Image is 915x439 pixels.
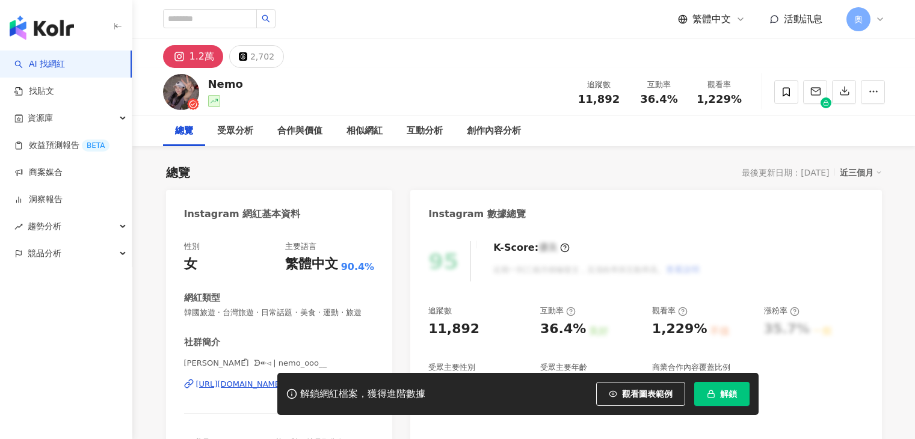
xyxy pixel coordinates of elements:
[652,305,688,316] div: 觀看率
[636,79,682,91] div: 互動率
[692,13,731,26] span: 繁體中文
[208,76,243,91] div: Nemo
[784,13,822,25] span: 活動訊息
[14,223,23,231] span: rise
[428,207,526,221] div: Instagram 數據總覽
[720,389,737,399] span: 解鎖
[189,48,214,65] div: 1.2萬
[652,362,730,373] div: 商業合作內容覆蓋比例
[493,241,570,254] div: K-Score :
[622,389,673,399] span: 觀看圖表範例
[540,362,587,373] div: 受眾主要年齡
[250,48,274,65] div: 2,702
[428,362,475,373] div: 受眾主要性別
[540,305,576,316] div: 互動率
[578,93,620,105] span: 11,892
[184,207,301,221] div: Instagram 網紅基本資料
[742,168,829,177] div: 最後更新日期：[DATE]
[184,307,375,318] span: 韓國旅遊 · 台灣旅遊 · 日常話題 · 美食 · 運動 · 旅遊
[163,45,223,68] button: 1.2萬
[14,167,63,179] a: 商案媒合
[697,93,742,105] span: 1,229%
[300,388,425,401] div: 解鎖網紅檔案，獲得進階數據
[840,165,882,180] div: 近三個月
[285,255,338,274] div: 繁體中文
[14,85,54,97] a: 找貼文
[640,93,677,105] span: 36.4%
[184,292,220,304] div: 網紅類型
[184,255,197,274] div: 女
[14,58,65,70] a: searchAI 找網紅
[277,124,322,138] div: 合作與價值
[596,382,685,406] button: 觀看圖表範例
[428,305,452,316] div: 追蹤數
[576,79,622,91] div: 追蹤數
[697,79,742,91] div: 觀看率
[764,305,799,316] div: 漲粉率
[184,241,200,252] div: 性別
[14,140,109,152] a: 效益預測報告BETA
[166,164,190,181] div: 總覽
[467,124,521,138] div: 創作內容分析
[854,13,863,26] span: 奧
[540,320,586,339] div: 36.4%
[428,320,479,339] div: 11,892
[407,124,443,138] div: 互動分析
[28,105,53,132] span: 資源庫
[217,124,253,138] div: 受眾分析
[652,320,707,339] div: 1,229%
[694,382,750,406] button: 解鎖
[347,124,383,138] div: 相似網紅
[341,260,375,274] span: 90.4%
[184,336,220,349] div: 社群簡介
[14,194,63,206] a: 洞察報告
[175,124,193,138] div: 總覽
[184,358,375,369] span: [PERSON_NAME] ིྀ ᗦ↞◃ | nemo_ooo__
[262,14,270,23] span: search
[229,45,284,68] button: 2,702
[285,241,316,252] div: 主要語言
[28,213,61,240] span: 趨勢分析
[163,74,199,110] img: KOL Avatar
[10,16,74,40] img: logo
[28,240,61,267] span: 競品分析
